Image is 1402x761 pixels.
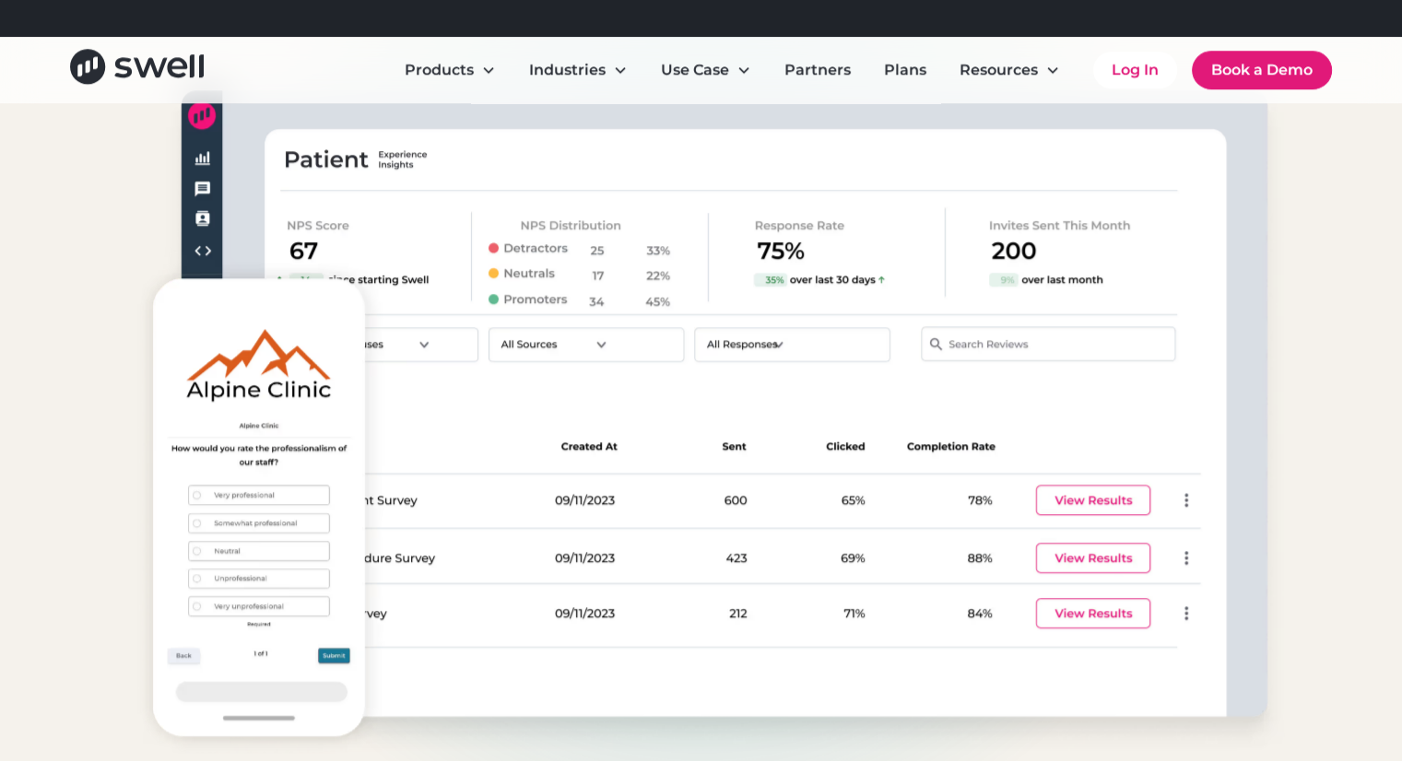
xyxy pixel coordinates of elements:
a: Plans [869,52,941,88]
div: Use Case [661,59,729,81]
a: Book a Demo [1192,51,1332,89]
a: home [70,49,204,90]
a: Log In [1093,52,1177,88]
div: Products [405,59,474,81]
div: Industries [514,52,642,88]
div: Industries [529,59,606,81]
a: Partners [770,52,866,88]
div: Resources [945,52,1075,88]
div: Resources [960,59,1038,81]
div: Use Case [646,52,766,88]
div: Products [390,52,511,88]
iframe: Chat Widget [1310,673,1402,761]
